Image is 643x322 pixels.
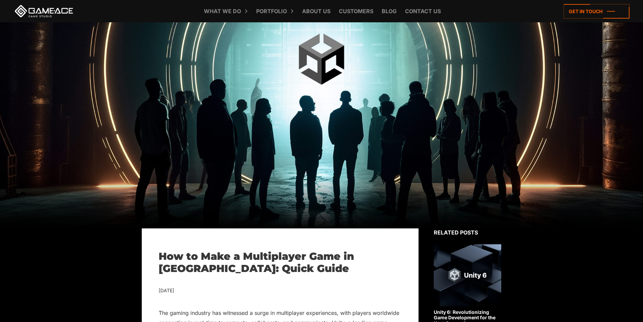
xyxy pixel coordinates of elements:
[434,228,501,237] div: Related posts
[434,244,501,306] img: Related
[159,250,402,275] h1: How to Make a Multiplayer Game in [GEOGRAPHIC_DATA]: Quick Guide
[159,287,402,295] div: [DATE]
[564,4,629,19] a: Get in touch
